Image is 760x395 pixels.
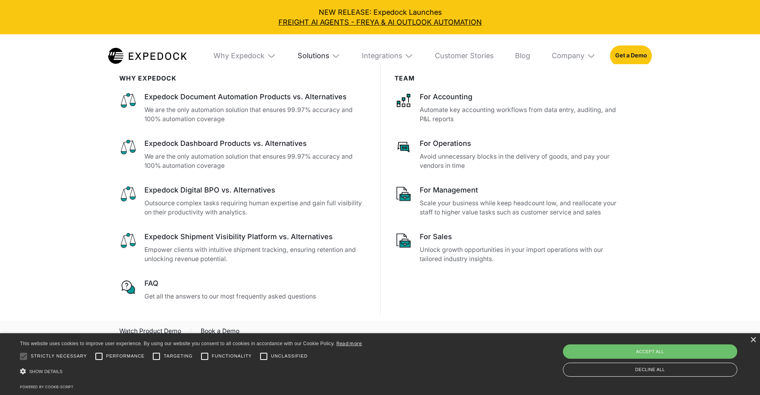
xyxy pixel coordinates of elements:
a: FAQGet all the answers to our most frequently asked questions [119,278,366,301]
a: Expedock Shipment Visibility Platform vs. AlternativesEmpower clients with intuitive shipment tra... [119,232,366,264]
a: For AccountingAutomate key accounting workflows from data entry, auditing, and P&L reports [395,92,626,124]
span: Unclassified [271,353,308,360]
a: For OperationsAvoid unnecessary blocks in the delivery of goods, and pay your vendors in time [395,138,626,171]
div: For Sales [420,232,626,242]
a: Customer Stories [428,34,501,77]
a: Expedock Dashboard Products vs. AlternativesWe are the only automation solution that ensures 99.9... [119,138,366,171]
div: For Operations [420,138,626,148]
a: Expedock Digital BPO vs. AlternativesOutsource complex tasks requiring human expertise and gain f... [119,185,366,217]
span: This website uses cookies to improve user experience. By using our website you consent to all coo... [20,341,335,346]
p: Scale your business while keep headcount low, and reallocate your staff to higher value tasks suc... [420,198,626,217]
div: Solutions [290,34,347,77]
p: We are the only automation solution that ensures 99.97% accuracy and 100% automation coverage [144,152,366,171]
div: Accept all [563,344,737,359]
p: Unlock growth opportunities in your import operations with our tailored industry insights. [420,245,626,264]
div: Decline all [563,363,737,377]
span: Strictly necessary [31,353,87,360]
div: Company [552,51,584,60]
div: Integrations [362,51,402,60]
a: For ManagementScale your business while keep headcount low, and reallocate your staff to higher v... [395,185,626,217]
span: Show details [29,369,63,374]
a: FREIGHT AI AGENTS - FREYA & AI OUTLOOK AUTOMATION [7,17,753,27]
iframe: Chat Widget [627,309,760,395]
a: Get a Demo [610,45,652,66]
div: Expedock Digital BPO vs. Alternatives [144,185,366,195]
div: Solutions [298,51,329,60]
a: Powered by cookie-script [20,385,73,389]
a: For SalesUnlock growth opportunities in your import operations with our tailored industry insights. [395,232,626,264]
p: Automate key accounting workflows from data entry, auditing, and P&L reports [420,105,626,124]
div: For Management [420,185,626,195]
p: Avoid unnecessary blocks in the delivery of goods, and pay your vendors in time [420,152,626,171]
a: open lightbox [119,326,181,341]
p: We are the only automation solution that ensures 99.97% accuracy and 100% automation coverage [144,105,366,124]
div: Expedock Dashboard Products vs. Alternatives [144,138,366,148]
p: Outsource complex tasks requiring human expertise and gain full visibility on their productivity ... [144,198,366,217]
span: Targeting [164,353,192,360]
div: Integrations [355,34,420,77]
div: Why Expedock [213,51,265,60]
span: Functionality [212,353,252,360]
a: Expedock Document Automation Products vs. AlternativesWe are the only automation solution that en... [119,92,366,124]
div: WHy Expedock [119,75,366,83]
a: Blog [508,34,537,77]
div: Why Expedock [206,34,283,77]
a: Book a Demo [201,326,239,341]
span: Performance [106,353,145,360]
div: For Accounting [420,92,626,102]
div: FAQ [144,278,366,288]
div: Team [395,75,626,83]
p: Empower clients with intuitive shipment tracking, ensuring retention and unlocking revenue potent... [144,245,366,264]
div: Show details [20,366,362,378]
div: Watch Product Demo [119,326,181,341]
div: Company [545,34,603,77]
a: Read more [336,340,362,346]
div: NEW RELEASE: Expedock Launches [7,7,753,27]
div: Expedock Shipment Visibility Platform vs. Alternatives [144,232,366,242]
div: Expedock Document Automation Products vs. Alternatives [144,92,366,102]
p: Get all the answers to our most frequently asked questions [144,292,366,301]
